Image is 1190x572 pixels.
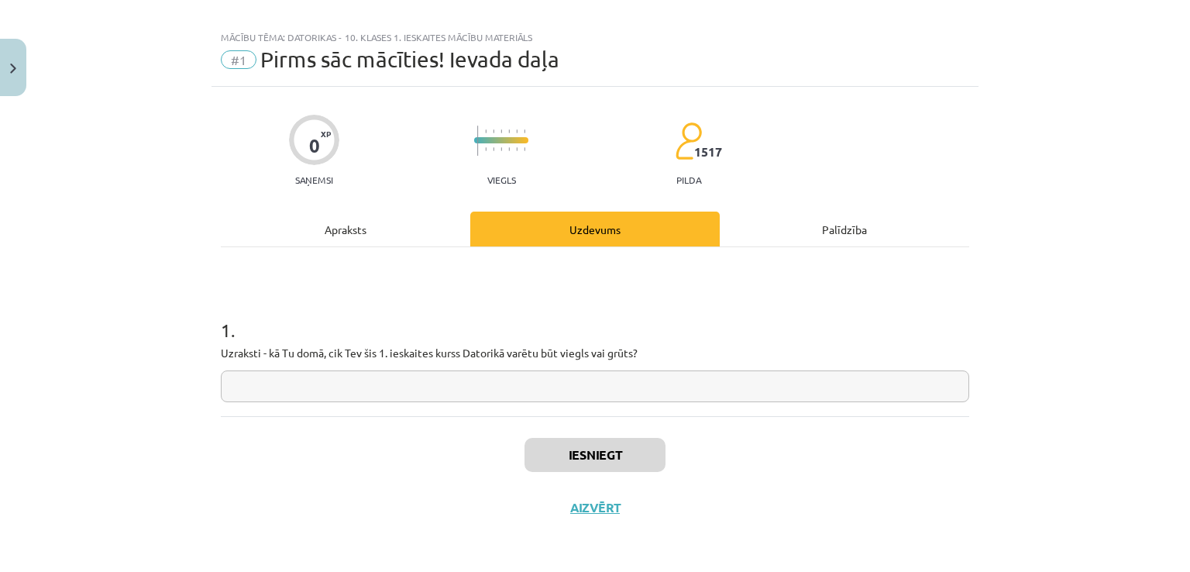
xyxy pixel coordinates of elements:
img: icon-short-line-57e1e144782c952c97e751825c79c345078a6d821885a25fce030b3d8c18986b.svg [500,129,502,133]
h1: 1 . [221,292,969,340]
button: Aizvērt [566,500,624,515]
img: icon-close-lesson-0947bae3869378f0d4975bcd49f059093ad1ed9edebbc8119c70593378902aed.svg [10,64,16,74]
img: icon-long-line-d9ea69661e0d244f92f715978eff75569469978d946b2353a9bb055b3ed8787d.svg [477,126,479,156]
span: Pirms sāc mācīties! Ievada daļa [260,47,559,72]
span: #1 [221,50,256,69]
p: Saņemsi [289,174,339,185]
img: icon-short-line-57e1e144782c952c97e751825c79c345078a6d821885a25fce030b3d8c18986b.svg [524,129,525,133]
img: icon-short-line-57e1e144782c952c97e751825c79c345078a6d821885a25fce030b3d8c18986b.svg [516,147,518,151]
img: icon-short-line-57e1e144782c952c97e751825c79c345078a6d821885a25fce030b3d8c18986b.svg [485,147,487,151]
div: Apraksts [221,212,470,246]
div: Mācību tēma: Datorikas - 10. klases 1. ieskaites mācību materiāls [221,32,969,43]
img: icon-short-line-57e1e144782c952c97e751825c79c345078a6d821885a25fce030b3d8c18986b.svg [508,129,510,133]
img: students-c634bb4e5e11cddfef0936a35e636f08e4e9abd3cc4e673bd6f9a4125e45ecb1.svg [675,122,702,160]
div: 0 [309,135,320,157]
img: icon-short-line-57e1e144782c952c97e751825c79c345078a6d821885a25fce030b3d8c18986b.svg [516,129,518,133]
img: icon-short-line-57e1e144782c952c97e751825c79c345078a6d821885a25fce030b3d8c18986b.svg [508,147,510,151]
div: Uzdevums [470,212,720,246]
p: pilda [676,174,701,185]
p: Uzraksti - kā Tu domā, cik Tev šis 1. ieskaites kurss Datorikā varētu būt viegls vai grūts? [221,345,969,361]
img: icon-short-line-57e1e144782c952c97e751825c79c345078a6d821885a25fce030b3d8c18986b.svg [485,129,487,133]
span: XP [321,129,331,138]
div: Palīdzība [720,212,969,246]
p: Viegls [487,174,516,185]
img: icon-short-line-57e1e144782c952c97e751825c79c345078a6d821885a25fce030b3d8c18986b.svg [500,147,502,151]
button: Iesniegt [524,438,666,472]
img: icon-short-line-57e1e144782c952c97e751825c79c345078a6d821885a25fce030b3d8c18986b.svg [493,129,494,133]
span: 1517 [694,145,722,159]
img: icon-short-line-57e1e144782c952c97e751825c79c345078a6d821885a25fce030b3d8c18986b.svg [524,147,525,151]
img: icon-short-line-57e1e144782c952c97e751825c79c345078a6d821885a25fce030b3d8c18986b.svg [493,147,494,151]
